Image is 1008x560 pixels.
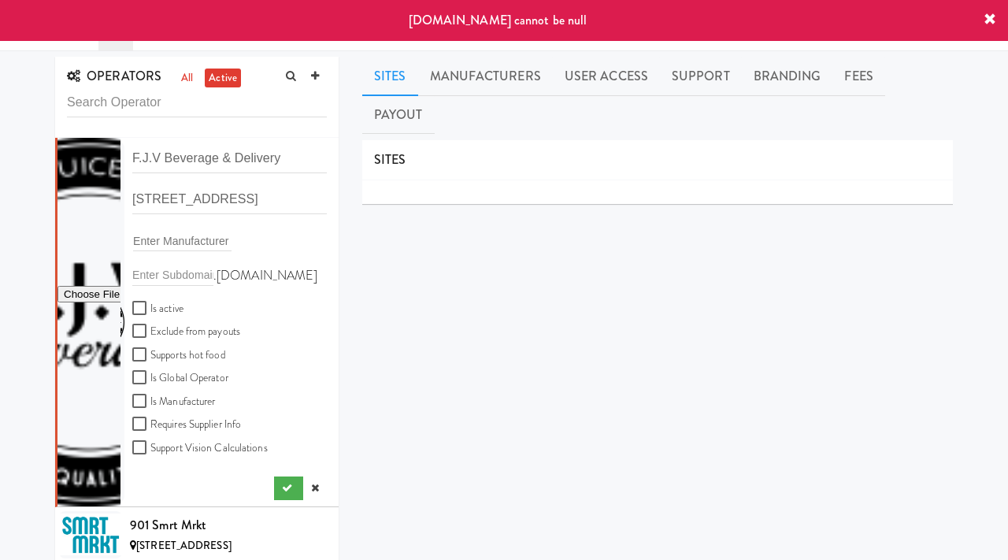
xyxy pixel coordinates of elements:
span: SITES [374,150,406,169]
a: Branding [742,57,833,96]
a: Support [660,57,742,96]
input: Search Operator [67,88,327,117]
label: Supports hot food [132,346,225,365]
a: Manufacturers [418,57,553,96]
input: Enter Manufacturer [133,231,232,251]
a: active [205,69,241,88]
input: Support Vision Calculations [132,442,150,454]
a: all [177,69,197,88]
input: Requires Supplier Info [132,418,150,431]
label: Is Global Operator [132,369,228,388]
label: .[DOMAIN_NAME] [213,264,317,287]
input: Operator address [132,185,327,214]
input: Is Global Operator [132,372,150,384]
input: Supports hot food [132,349,150,362]
li: .[DOMAIN_NAME] Is active Exclude from payoutsSupports hot food Is Global Operator Is Manufacturer... [55,138,339,507]
label: Is active [132,299,183,319]
a: Sites [362,57,418,96]
label: Requires Supplier Info [132,415,241,435]
a: User Access [553,57,660,96]
span: [STREET_ADDRESS] [136,538,232,553]
input: Operator name [132,144,327,173]
input: Is active [132,302,150,315]
span: OPERATORS [67,67,161,85]
a: Payout [362,95,435,135]
a: Fees [832,57,884,96]
label: Is Manufacturer [132,392,216,412]
label: Exclude from payouts [132,322,240,342]
input: Exclude from payouts [132,325,150,338]
label: Support Vision Calculations [132,439,268,458]
div: 901 Smrt Mrkt [130,514,327,537]
input: Enter Subdomain [132,264,213,286]
span: [DOMAIN_NAME] cannot be null [409,11,587,29]
input: Is Manufacturer [132,395,150,408]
